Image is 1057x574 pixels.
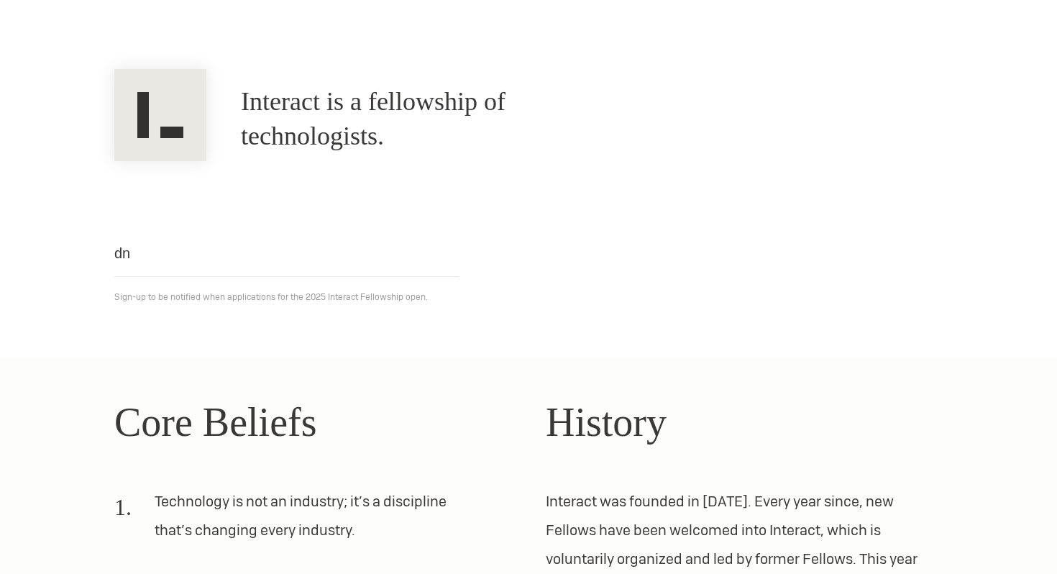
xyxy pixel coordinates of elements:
h1: Interact is a fellowship of technologists. [241,85,629,154]
h2: Core Beliefs [114,392,511,452]
p: Sign-up to be notified when applications for the 2025 Interact Fellowship open. [114,288,943,306]
h2: History [546,392,943,452]
input: Email address... [114,230,459,277]
li: Technology is not an industry; it’s a discipline that’s changing every industry. [114,487,477,556]
img: Interact Logo [114,69,206,161]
